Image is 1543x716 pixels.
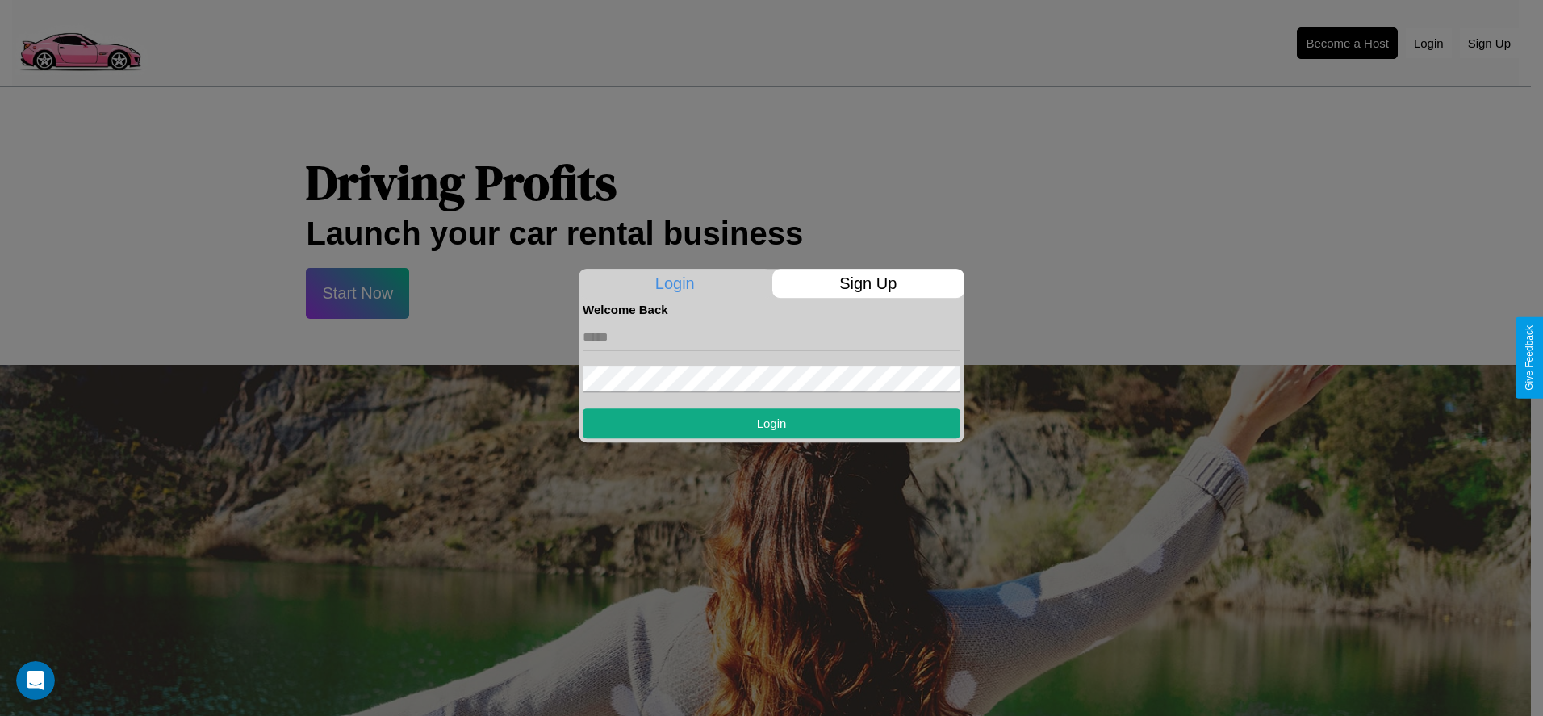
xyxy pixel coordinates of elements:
[772,269,965,298] p: Sign Up
[583,303,960,316] h4: Welcome Back
[583,408,960,438] button: Login
[16,661,55,700] iframe: Intercom live chat
[579,269,771,298] p: Login
[1524,325,1535,391] div: Give Feedback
